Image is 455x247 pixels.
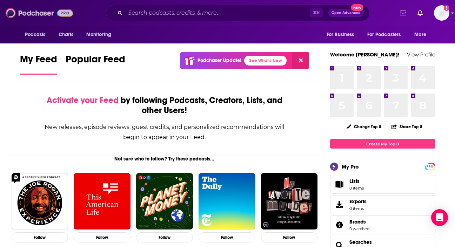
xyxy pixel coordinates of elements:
div: My Pro [342,163,359,170]
a: PRO [426,164,434,169]
button: Show profile menu [434,5,449,21]
span: Monitoring [86,30,111,40]
span: New [351,4,363,11]
input: Search podcasts, credits, & more... [125,7,310,19]
span: Lists [349,178,360,184]
a: Searches [349,239,372,245]
a: Exports [330,195,435,214]
img: Podchaser - Follow, Share and Rate Podcasts [6,6,73,20]
span: Exports [349,198,367,205]
span: Brands [349,219,366,225]
img: The Daily [199,173,255,230]
a: View Profile [407,51,435,58]
div: Not sure who to follow? Try these podcasts... [9,156,321,162]
button: Share Top 8 [391,120,423,133]
div: New releases, episode reviews, guest credits, and personalized recommendations will begin to appe... [44,122,285,142]
img: User Profile [434,5,449,21]
a: Popular Feed [66,53,125,75]
span: Podcasts [25,30,46,40]
img: My Favorite Murder with Karen Kilgariff and Georgia Hardstark [261,173,318,230]
a: Charts [54,28,78,41]
button: open menu [363,28,411,41]
button: open menu [322,28,363,41]
div: by following Podcasts, Creators, Lists, and other Users! [44,95,285,116]
a: Brands [333,220,347,230]
span: Popular Feed [66,53,125,69]
svg: Add a profile image [444,5,449,11]
a: Create My Top 8 [330,139,435,149]
span: 0 items [349,206,367,211]
button: Change Top 8 [342,122,386,131]
img: This American Life [74,173,131,230]
span: Exports [333,200,347,210]
a: See What's New [244,56,287,66]
span: More [414,30,426,40]
a: Brands [349,219,369,225]
span: ⌘ K [310,8,323,18]
img: Planet Money [136,173,193,230]
span: For Business [327,30,354,40]
a: Show notifications dropdown [415,7,426,19]
span: Activate your Feed [47,95,119,105]
button: Follow [12,232,68,242]
span: My Feed [20,53,57,69]
a: Welcome [PERSON_NAME]! [330,51,400,58]
span: Brands [330,215,435,234]
span: Charts [59,30,74,40]
span: 0 items [349,186,364,191]
button: Follow [74,232,131,242]
span: Logged in as inkhouseNYC [434,5,449,21]
button: Follow [199,232,255,242]
span: For Podcasters [367,30,401,40]
p: Podchaser Update! [198,57,241,63]
a: 0 watched [349,226,369,231]
button: open menu [81,28,120,41]
button: open menu [20,28,55,41]
div: Open Intercom Messenger [431,209,448,226]
button: open menu [409,28,435,41]
a: My Feed [20,53,57,75]
div: Search podcasts, credits, & more... [106,5,370,21]
button: Follow [261,232,318,242]
img: The Joe Rogan Experience [12,173,68,230]
a: Lists [330,175,435,194]
span: Lists [333,179,347,189]
button: Open AdvancedNew [328,9,364,17]
span: Lists [349,178,364,184]
span: Open Advanced [332,11,361,15]
button: Follow [136,232,193,242]
a: Show notifications dropdown [397,7,409,19]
